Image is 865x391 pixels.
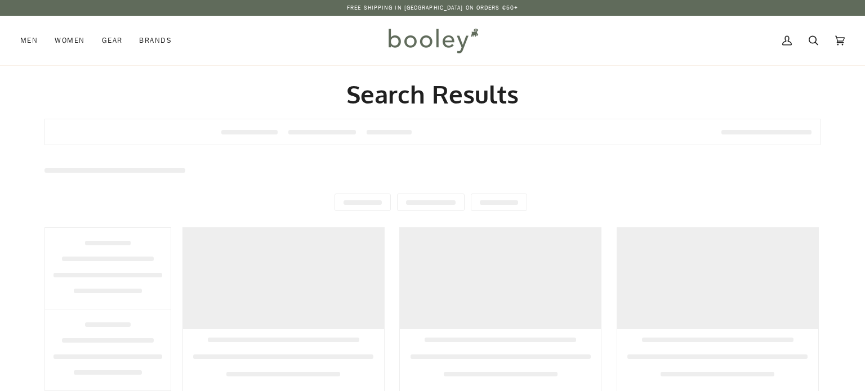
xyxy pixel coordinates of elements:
[131,16,180,65] a: Brands
[20,35,38,46] span: Men
[44,79,821,110] h2: Search Results
[384,24,482,57] img: Booley
[102,35,123,46] span: Gear
[139,35,172,46] span: Brands
[93,16,131,65] a: Gear
[46,16,93,65] a: Women
[20,16,46,65] a: Men
[55,35,84,46] span: Women
[347,3,518,12] p: Free Shipping in [GEOGRAPHIC_DATA] on Orders €50+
